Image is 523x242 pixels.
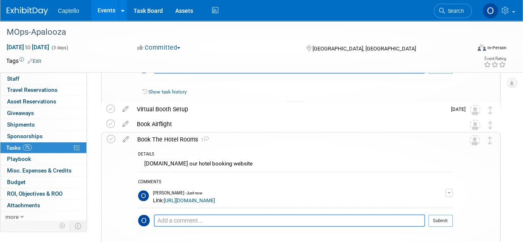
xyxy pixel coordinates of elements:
button: Committed [134,43,184,52]
a: ROI, Objectives & ROO [0,188,86,199]
div: DETAILS [138,151,453,158]
span: ROI, Objectives & ROO [7,190,62,197]
img: Unassigned [470,105,480,115]
i: Move task [488,121,492,129]
img: Owen Ellison [138,190,149,201]
a: Asset Reservations [0,96,86,107]
a: Search [434,4,472,18]
img: ExhibitDay [7,7,48,15]
span: Budget [7,179,26,185]
i: Move task [488,106,492,114]
td: Toggle Event Tabs [70,220,87,231]
img: Owen Ellison [138,215,150,226]
div: In-Person [487,45,506,51]
span: [DATE] [DATE] [6,43,50,51]
a: Budget [0,177,86,188]
img: Unassigned [470,120,480,130]
span: Captello [58,7,79,14]
div: Book Airflight [133,117,453,131]
span: more [5,213,19,220]
img: Unassigned [469,135,480,146]
span: Attachments [7,202,40,208]
a: Misc. Expenses & Credits [0,165,86,176]
span: 1 [198,137,209,143]
a: Staff [0,73,86,84]
span: (3 days) [51,45,68,50]
div: MOps-Apalooza [4,25,464,40]
span: Shipments [7,121,35,128]
div: Event Format [433,43,506,55]
span: [GEOGRAPHIC_DATA], [GEOGRAPHIC_DATA] [312,46,416,52]
span: Sponsorships [7,133,43,139]
span: [PERSON_NAME] - Just now [153,190,202,196]
a: Sponsorships [0,131,86,142]
a: edit [119,136,133,143]
a: Edit [28,58,41,64]
span: Travel Reservations [7,86,57,93]
div: Link: [153,196,445,204]
span: Search [445,8,464,14]
td: Tags [6,57,41,65]
a: edit [118,120,133,128]
a: Playbook [0,153,86,165]
a: Giveaways [0,108,86,119]
a: Attachments [0,200,86,211]
img: Owen Ellison [482,3,498,19]
span: Giveaways [7,110,34,116]
a: Tasks7% [0,142,86,153]
td: Personalize Event Tab Strip [55,220,70,231]
div: [DOMAIN_NAME] our hotel booking website [138,158,453,171]
a: Shipments [0,119,86,130]
span: Playbook [7,156,31,162]
a: more [0,211,86,223]
img: Format-Inperson.png [478,44,486,51]
a: edit [118,105,133,113]
a: Show task history [148,89,186,95]
span: Asset Reservations [7,98,56,105]
span: 7% [23,144,32,151]
a: [URL][DOMAIN_NAME] [164,198,215,204]
i: Move task [488,137,492,144]
span: Tasks [6,144,32,151]
div: Book The Hotel Rooms [133,132,453,146]
span: to [24,44,32,50]
div: Event Rating [484,57,506,61]
span: Staff [7,75,19,82]
a: Travel Reservations [0,84,86,96]
div: Virtual Booth Setup [133,102,446,116]
span: Misc. Expenses & Credits [7,167,72,174]
div: COMMENTS [138,178,453,187]
button: Submit [428,215,453,227]
span: [DATE] [451,106,470,112]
